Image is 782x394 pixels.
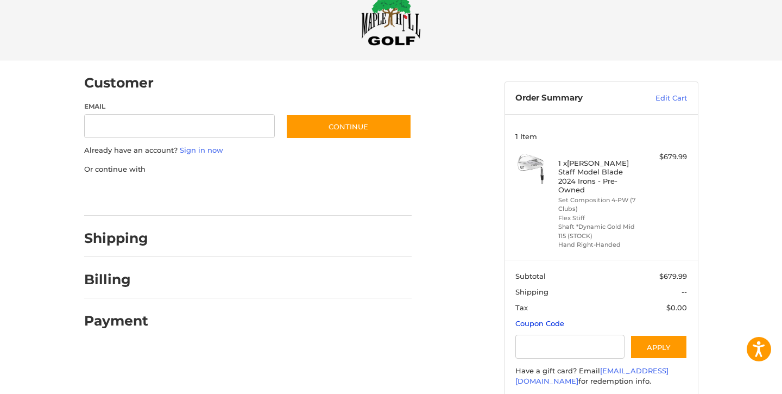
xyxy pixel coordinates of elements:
span: $0.00 [666,303,687,312]
a: Sign in now [180,146,223,154]
h4: 1 x [PERSON_NAME] Staff Model Blade 2024 Irons - Pre-Owned [558,159,641,194]
a: Coupon Code [515,319,564,328]
h2: Billing [84,271,148,288]
input: Gift Certificate or Coupon Code [515,335,625,359]
button: Apply [630,335,688,359]
iframe: PayPal-paylater [173,185,254,205]
h3: Order Summary [515,93,632,104]
li: Set Composition 4-PW (7 Clubs) [558,196,641,214]
a: Edit Cart [632,93,687,104]
div: Have a gift card? Email for redemption info. [515,366,687,387]
h2: Customer [84,74,154,91]
button: Continue [286,114,412,139]
span: Tax [515,303,528,312]
li: Flex Stiff [558,214,641,223]
p: Or continue with [84,164,412,175]
h2: Shipping [84,230,148,247]
label: Email [84,102,275,111]
h3: 1 Item [515,132,687,141]
iframe: PayPal-venmo [264,185,346,205]
li: Hand Right-Handed [558,240,641,249]
li: Shaft *Dynamic Gold Mid 115 (STOCK) [558,222,641,240]
iframe: Google Customer Reviews [692,365,782,394]
h2: Payment [84,312,148,329]
span: $679.99 [659,272,687,280]
iframe: PayPal-paypal [80,185,162,205]
p: Already have an account? [84,145,412,156]
span: -- [682,287,687,296]
span: Shipping [515,287,548,296]
span: Subtotal [515,272,546,280]
div: $679.99 [644,152,687,162]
